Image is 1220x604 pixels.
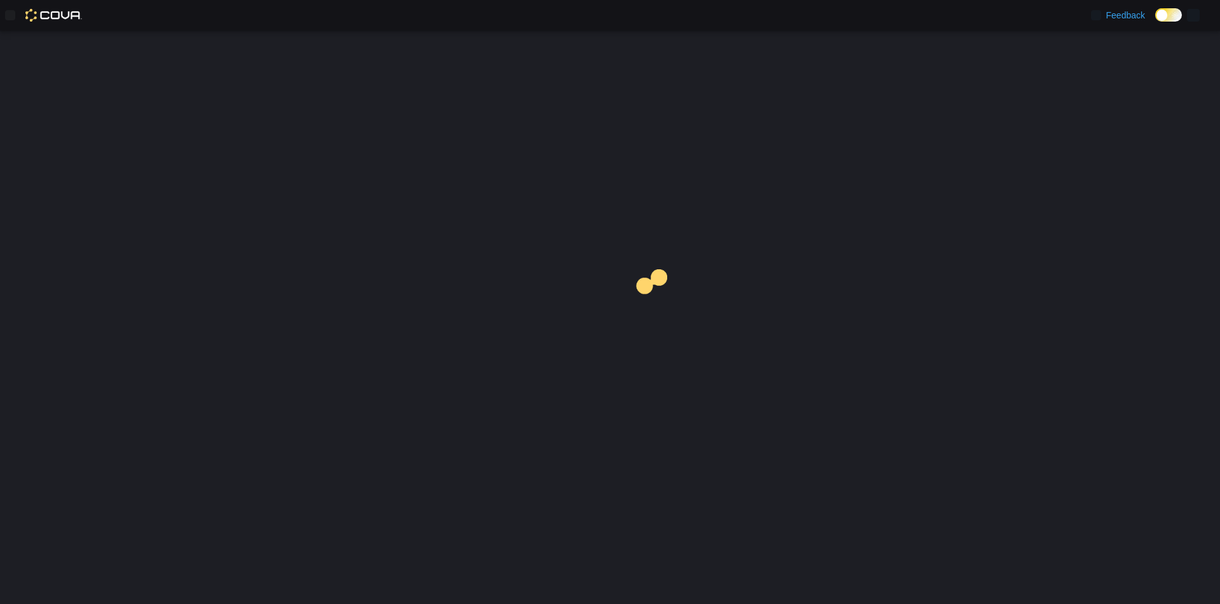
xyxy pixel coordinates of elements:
span: Feedback [1106,9,1145,22]
input: Dark Mode [1155,8,1182,22]
img: Cova [25,9,82,22]
img: cova-loader [610,260,705,355]
a: Feedback [1086,3,1150,28]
